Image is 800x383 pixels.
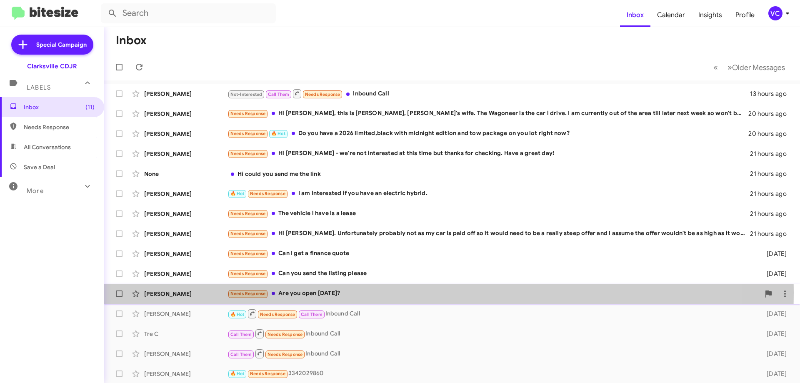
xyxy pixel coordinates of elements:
div: [PERSON_NAME] [144,90,227,98]
div: 21 hours ago [750,190,793,198]
span: 🔥 Hot [230,191,245,196]
div: Inbound Call [227,88,750,99]
button: Previous [708,59,723,76]
span: Needs Response [230,211,266,216]
div: 21 hours ago [750,210,793,218]
div: Inbound Call [227,348,753,359]
div: Can I get a finance quote [227,249,753,258]
span: All Conversations [24,143,71,151]
input: Search [101,3,276,23]
span: Needs Response [230,251,266,256]
div: Inbound Call [227,308,753,319]
span: Needs Response [24,123,95,131]
span: Needs Response [250,371,285,376]
div: 21 hours ago [750,230,793,238]
span: Labels [27,84,51,91]
span: Needs Response [230,271,266,276]
span: Call Them [230,352,252,357]
div: Can you send the listing please [227,269,753,278]
div: [DATE] [753,370,793,378]
div: [PERSON_NAME] [144,350,227,358]
div: [DATE] [753,250,793,258]
div: None [144,170,227,178]
span: 🔥 Hot [230,371,245,376]
span: Save a Deal [24,163,55,171]
span: Needs Response [267,332,303,337]
div: The vehicle i have is a lease [227,209,750,218]
div: 20 hours ago [748,130,793,138]
div: [DATE] [753,350,793,358]
span: Needs Response [230,291,266,296]
span: 🔥 Hot [271,131,285,136]
div: Clarksville CDJR [27,62,77,70]
span: Special Campaign [36,40,87,49]
div: [PERSON_NAME] [144,250,227,258]
div: [PERSON_NAME] [144,110,227,118]
div: [PERSON_NAME] [144,130,227,138]
span: Inbox [24,103,95,111]
span: Call Them [268,92,290,97]
div: [PERSON_NAME] [144,290,227,298]
a: Profile [729,3,761,27]
div: 21 hours ago [750,150,793,158]
div: Hi [PERSON_NAME], this is [PERSON_NAME], [PERSON_NAME]'s wife. The Wagoneer is the car i drive. I... [227,109,748,118]
div: 3342029860 [227,369,753,378]
span: More [27,187,44,195]
div: Inbound Call [227,328,753,339]
div: 20 hours ago [748,110,793,118]
a: Inbox [620,3,650,27]
div: Are you open [DATE]? [227,289,760,298]
div: [PERSON_NAME] [144,310,227,318]
a: Calendar [650,3,692,27]
div: Tre C [144,330,227,338]
span: Older Messages [732,63,785,72]
div: Hi could you send me the link [227,170,750,178]
span: 🔥 Hot [230,312,245,317]
span: Needs Response [267,352,303,357]
span: Needs Response [230,131,266,136]
div: VC [768,6,782,20]
div: I am interested if you have an electric hybrid. [227,189,750,198]
div: [DATE] [753,310,793,318]
div: [PERSON_NAME] [144,270,227,278]
span: Not-Interested [230,92,262,97]
button: VC [761,6,791,20]
a: Insights [692,3,729,27]
div: 21 hours ago [750,170,793,178]
div: [PERSON_NAME] [144,210,227,218]
div: [PERSON_NAME] [144,190,227,198]
span: » [727,62,732,73]
span: Needs Response [250,191,285,196]
div: Do you have a 2026 limited,black with midnight edition and tow package on you lot right now? [227,129,748,138]
span: (11) [85,103,95,111]
span: Call Them [301,312,322,317]
span: Needs Response [305,92,340,97]
span: « [713,62,718,73]
a: Special Campaign [11,35,93,55]
div: [PERSON_NAME] [144,230,227,238]
span: Call Them [230,332,252,337]
span: Needs Response [230,151,266,156]
nav: Page navigation example [709,59,790,76]
span: Needs Response [230,231,266,236]
div: Hi [PERSON_NAME] - we're not interested at this time but thanks for checking. Have a great day! [227,149,750,158]
div: [PERSON_NAME] [144,150,227,158]
span: Needs Response [230,111,266,116]
h1: Inbox [116,34,147,47]
div: [PERSON_NAME] [144,370,227,378]
div: 13 hours ago [750,90,793,98]
div: Hi [PERSON_NAME]. Unfortunately probably not as my car is paid off so it would need to be a reall... [227,229,750,238]
div: [DATE] [753,330,793,338]
div: [DATE] [753,270,793,278]
button: Next [722,59,790,76]
span: Needs Response [260,312,295,317]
